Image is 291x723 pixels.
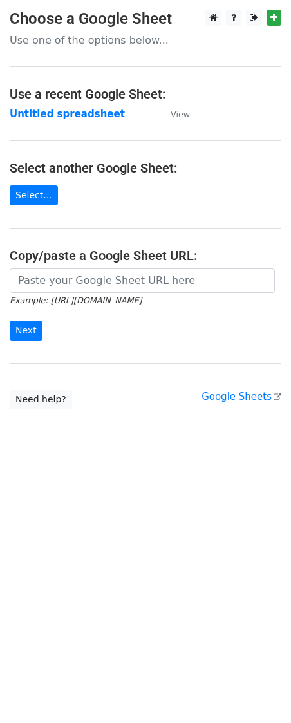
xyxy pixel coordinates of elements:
[10,160,281,176] h4: Select another Google Sheet:
[10,185,58,205] a: Select...
[10,321,42,341] input: Next
[10,268,275,293] input: Paste your Google Sheet URL here
[10,33,281,47] p: Use one of the options below...
[10,390,72,409] a: Need help?
[158,108,190,120] a: View
[10,248,281,263] h4: Copy/paste a Google Sheet URL:
[10,86,281,102] h4: Use a recent Google Sheet:
[202,391,281,402] a: Google Sheets
[227,661,291,723] iframe: Chat Widget
[10,108,125,120] a: Untitled spreadsheet
[171,109,190,119] small: View
[10,296,142,305] small: Example: [URL][DOMAIN_NAME]
[10,10,281,28] h3: Choose a Google Sheet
